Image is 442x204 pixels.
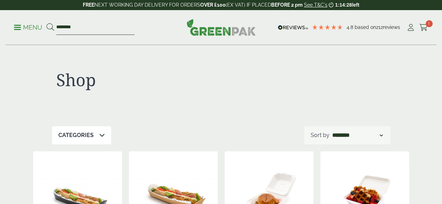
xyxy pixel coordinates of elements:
strong: OVER £100 [200,2,226,8]
a: 1 [419,22,428,33]
a: See T&C's [304,2,327,8]
div: 4.79 Stars [312,24,343,30]
strong: BEFORE 2 pm [271,2,303,8]
i: Cart [419,24,428,31]
p: Categories [58,131,94,139]
select: Shop order [331,131,384,139]
span: 1:14:28 [335,2,352,8]
img: GreenPak Supplies [187,19,256,36]
span: left [352,2,359,8]
p: Sort by [311,131,329,139]
strong: FREE [83,2,94,8]
p: Menu [14,23,42,32]
i: My Account [406,24,415,31]
h1: Shop [56,70,217,90]
img: REVIEWS.io [278,25,308,30]
span: Based on [355,24,376,30]
span: 212 [376,24,383,30]
span: 4.8 [347,24,355,30]
span: 1 [426,20,433,27]
a: Menu [14,23,42,30]
span: reviews [383,24,400,30]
